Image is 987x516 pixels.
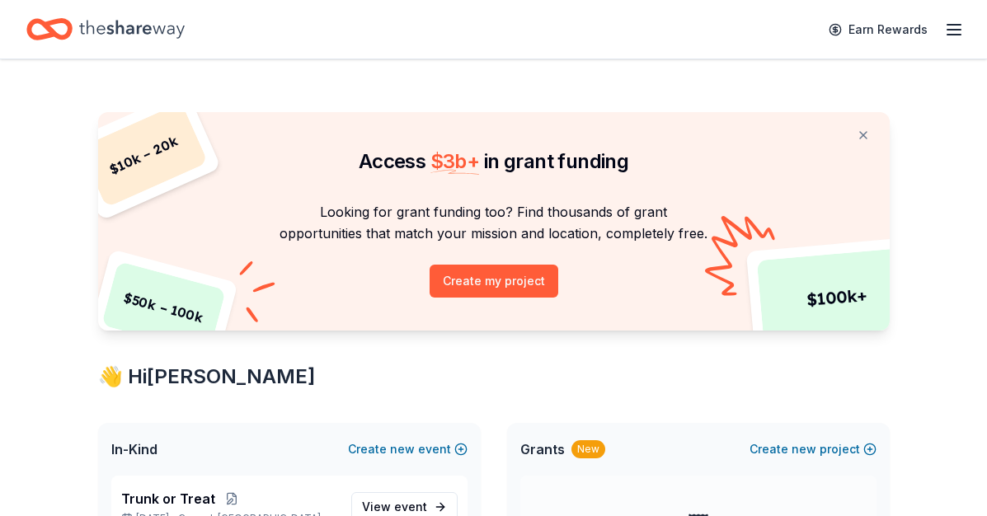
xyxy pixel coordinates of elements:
[359,149,628,173] span: Access in grant funding
[121,489,215,509] span: Trunk or Treat
[111,439,157,459] span: In-Kind
[98,364,890,390] div: 👋 Hi [PERSON_NAME]
[26,10,185,49] a: Home
[819,15,938,45] a: Earn Rewards
[750,439,877,459] button: Createnewproject
[118,201,870,245] p: Looking for grant funding too? Find thousands of grant opportunities that match your mission and ...
[520,439,565,459] span: Grants
[394,500,427,514] span: event
[571,440,605,458] div: New
[430,265,558,298] button: Create my project
[792,439,816,459] span: new
[390,439,415,459] span: new
[348,439,468,459] button: Createnewevent
[79,102,208,208] div: $ 10k – 20k
[430,149,480,173] span: $ 3b +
